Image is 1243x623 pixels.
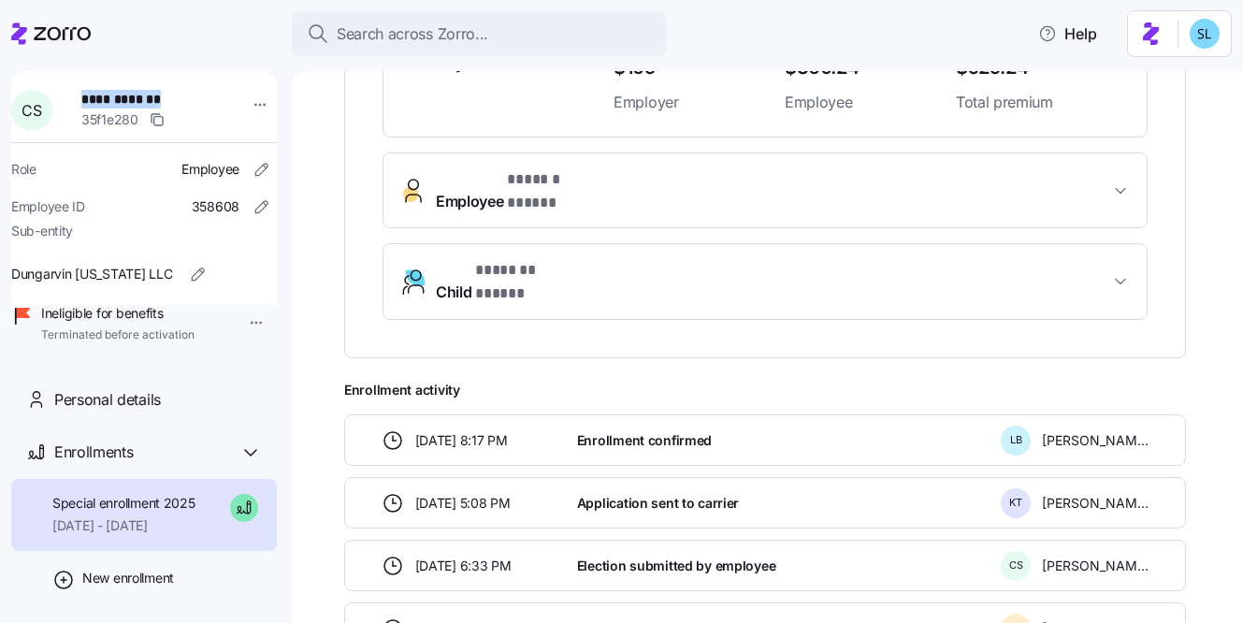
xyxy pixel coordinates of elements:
span: Total premium [956,91,1124,114]
span: [DATE] 8:17 PM [415,431,508,450]
span: [PERSON_NAME] [1042,431,1149,450]
span: Help [1038,22,1097,45]
span: Ineligible for benefits [41,304,195,323]
span: K T [1009,498,1022,508]
span: Child [436,259,564,304]
span: L B [1010,435,1022,445]
span: Enrollments [54,441,133,464]
span: Employee [785,91,892,114]
span: Enrollment activity [344,381,1186,399]
span: 35f1e280 [81,110,138,129]
span: Enrollment confirmed [577,431,712,450]
span: Application sent to carrier [577,494,739,513]
span: Sub-entity [11,222,73,240]
span: Dungarvin [US_STATE] LLC [11,265,172,283]
span: Employee [181,160,239,179]
span: [DATE] - [DATE] [52,516,195,535]
span: Personal details [54,388,161,412]
span: Employer [614,91,721,114]
span: Special enrollment 2025 [52,494,195,513]
span: C S [1009,560,1023,571]
span: [PERSON_NAME] [1042,494,1149,513]
button: Help [1023,15,1112,52]
span: [DATE] 6:33 PM [415,557,512,575]
span: C S [22,103,41,118]
span: New enrollment [82,569,174,587]
span: Search across Zorro... [337,22,488,46]
span: Employee [436,168,601,213]
span: [DATE] 5:08 PM [415,494,511,513]
img: 7c620d928e46699fcfb78cede4daf1d1 [1190,19,1220,49]
button: Search across Zorro... [292,11,666,56]
span: Terminated before activation [41,327,195,343]
span: [PERSON_NAME] [1042,557,1149,575]
span: Role [11,160,36,179]
span: Election submitted by employee [577,557,776,575]
span: Employee ID [11,197,85,216]
span: 358608 [192,197,239,216]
